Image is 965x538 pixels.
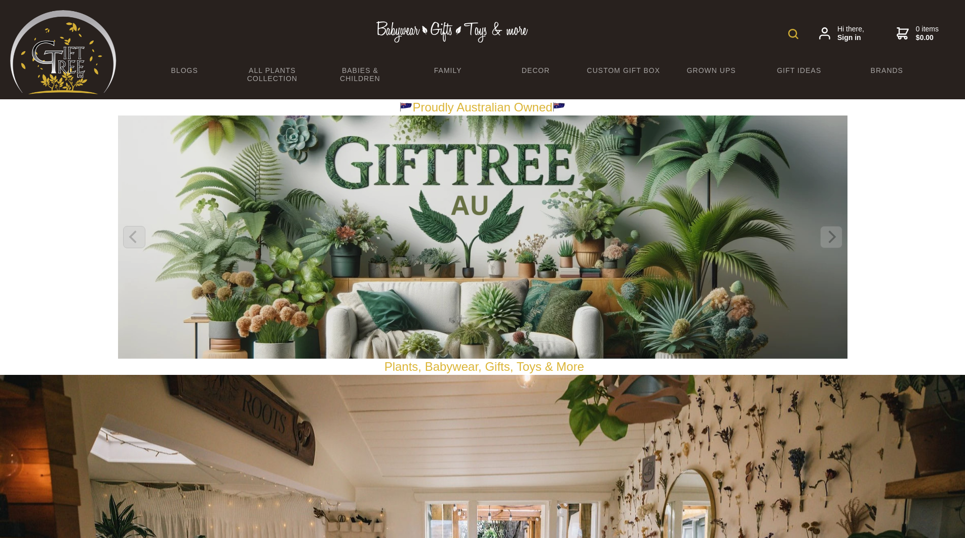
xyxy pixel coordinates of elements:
img: Babywear - Gifts - Toys & more [376,21,528,43]
a: Hi there,Sign in [819,25,864,43]
a: Gift Ideas [755,60,843,81]
a: BLOGS [141,60,228,81]
a: Grown Ups [667,60,755,81]
strong: $0.00 [916,33,939,43]
strong: Sign in [837,33,864,43]
span: 0 items [916,25,939,43]
img: Babyware - Gifts - Toys and more... [10,10,117,94]
a: All Plants Collection [228,60,316,89]
a: Decor [492,60,580,81]
a: Brands [843,60,931,81]
a: Custom Gift Box [580,60,667,81]
a: Family [404,60,491,81]
img: product search [788,29,798,39]
a: Proudly Australian Owned [400,100,565,114]
a: 0 items$0.00 [897,25,939,43]
a: Babies & Children [316,60,404,89]
span: Hi there, [837,25,864,43]
a: Plants, Babywear, Gifts, Toys & Mor [384,360,577,373]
